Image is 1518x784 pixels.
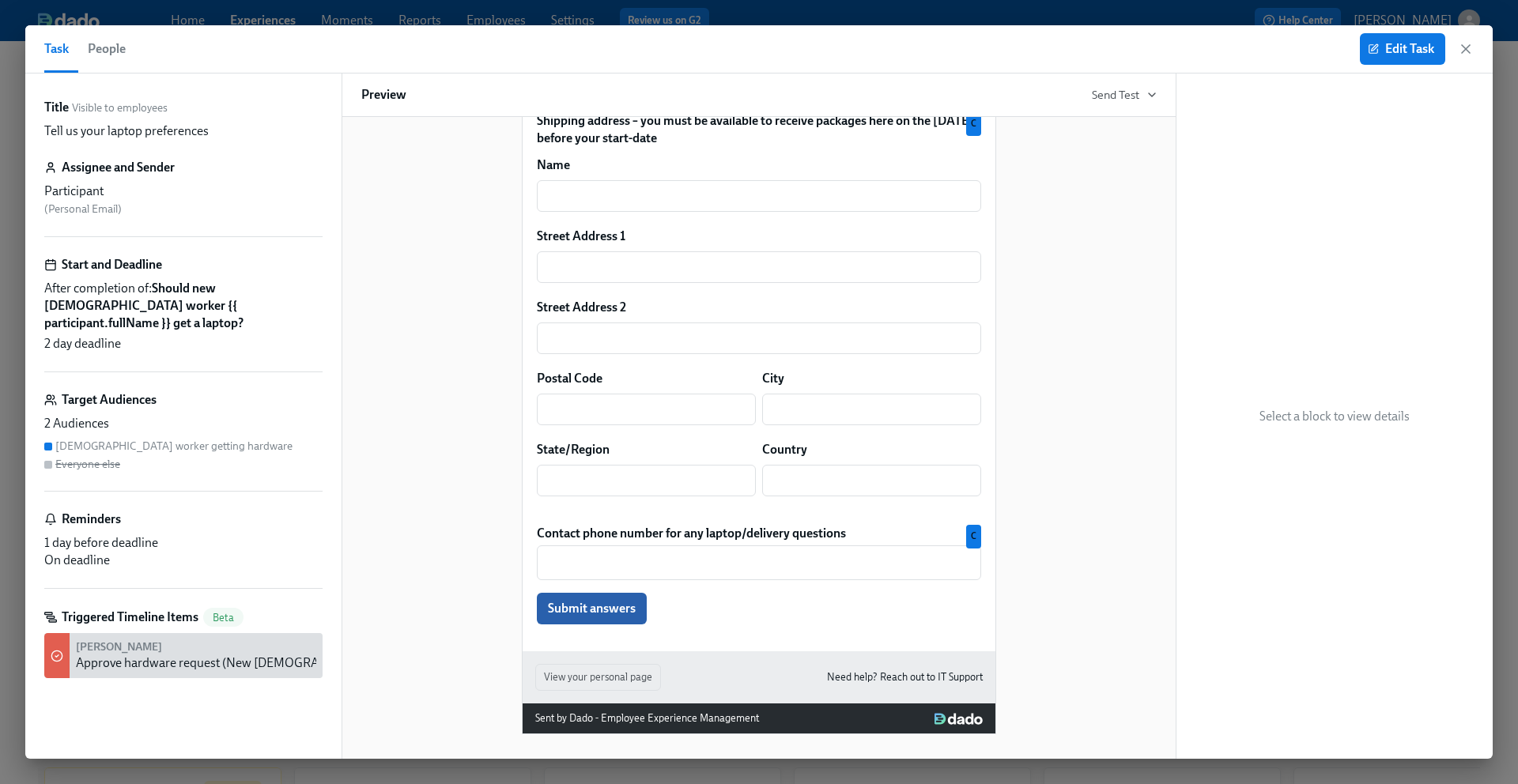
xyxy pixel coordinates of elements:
[44,99,69,116] label: Title
[44,122,209,140] p: Tell us your laptop preferences
[44,633,323,678] div: [PERSON_NAME]Approve hardware request (New [DEMOGRAPHIC_DATA] worker {{ participant.fullName }}, ...
[55,439,293,454] div: [DEMOGRAPHIC_DATA] worker getting hardware
[966,112,981,136] div: Used by Contingent worker getting hardware audience
[55,457,120,472] div: Everyone else
[935,713,983,726] img: Dado
[44,415,323,432] div: 2 Audiences
[361,86,406,104] h6: Preview
[535,664,661,691] button: View your personal page
[62,159,175,176] h6: Assignee and Sender
[544,669,652,685] span: View your personal page
[76,640,162,654] strong: [PERSON_NAME]
[827,669,983,686] a: Need help? Reach out to IT Support
[44,183,323,200] div: Participant
[88,38,126,60] span: People
[203,612,244,624] span: Beta
[1371,41,1434,57] span: Edit Task
[1092,87,1157,103] button: Send Test
[535,111,983,511] div: Shipping address – you must be available to receive packages here on the [DATE] before your start...
[62,511,121,528] h6: Reminders
[44,202,122,216] span: ( Personal Email )
[62,609,198,626] h6: Triggered Timeline Items
[966,525,981,548] div: Used by Contingent worker getting hardware audience
[44,280,323,332] span: After completion of:
[535,523,983,626] div: Contact phone number for any laptop/delivery questionsSubmit answersC
[44,335,121,352] span: 2 day deadline
[76,654,848,672] div: Approve hardware request (New [DEMOGRAPHIC_DATA] worker {{ participant.fullName }}, start date {{...
[535,710,759,727] div: Sent by Dado - Employee Experience Management
[72,100,168,115] span: Visible to employees
[1176,73,1493,759] div: Select a block to view details
[44,281,244,330] strong: Should new [DEMOGRAPHIC_DATA] worker ​{​{ participant.fullName }} get a laptop?
[44,552,323,569] div: On deadline
[62,391,157,409] h6: Target Audiences
[1360,33,1445,65] button: Edit Task
[44,38,69,60] span: Task
[44,534,323,552] div: 1 day before deadline
[62,256,162,273] h6: Start and Deadline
